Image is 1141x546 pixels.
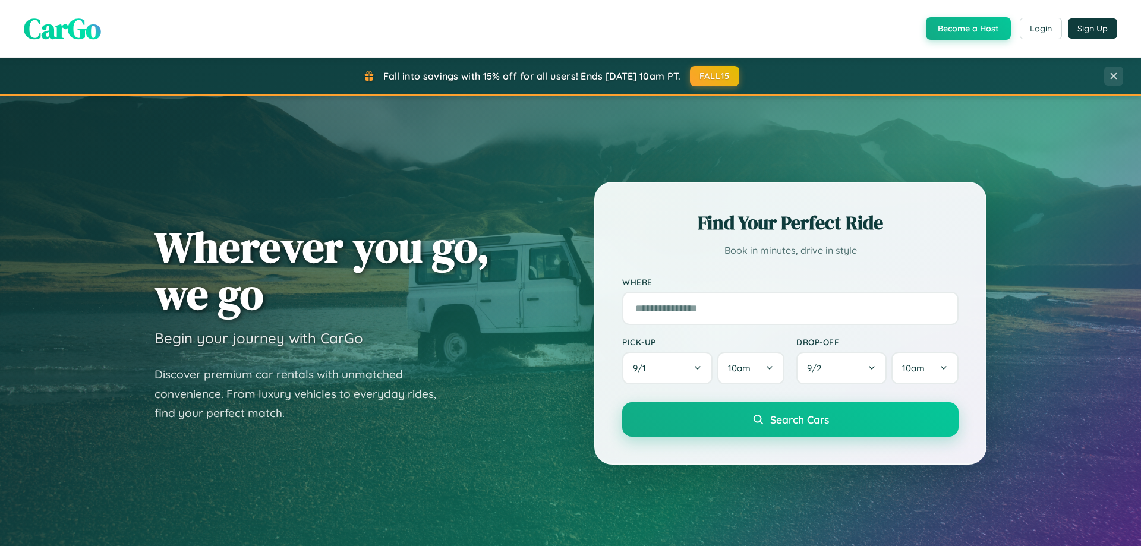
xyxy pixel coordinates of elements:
[796,352,887,384] button: 9/2
[1068,18,1117,39] button: Sign Up
[155,223,490,317] h1: Wherever you go, we go
[622,242,959,259] p: Book in minutes, drive in style
[622,337,784,347] label: Pick-up
[796,337,959,347] label: Drop-off
[926,17,1011,40] button: Become a Host
[622,210,959,236] h2: Find Your Perfect Ride
[770,413,829,426] span: Search Cars
[622,402,959,437] button: Search Cars
[728,362,751,374] span: 10am
[633,362,652,374] span: 9 / 1
[622,352,713,384] button: 9/1
[155,329,363,347] h3: Begin your journey with CarGo
[155,365,452,423] p: Discover premium car rentals with unmatched convenience. From luxury vehicles to everyday rides, ...
[622,277,959,287] label: Where
[902,362,925,374] span: 10am
[807,362,827,374] span: 9 / 2
[690,66,740,86] button: FALL15
[891,352,959,384] button: 10am
[1020,18,1062,39] button: Login
[24,9,101,48] span: CarGo
[717,352,784,384] button: 10am
[383,70,681,82] span: Fall into savings with 15% off for all users! Ends [DATE] 10am PT.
